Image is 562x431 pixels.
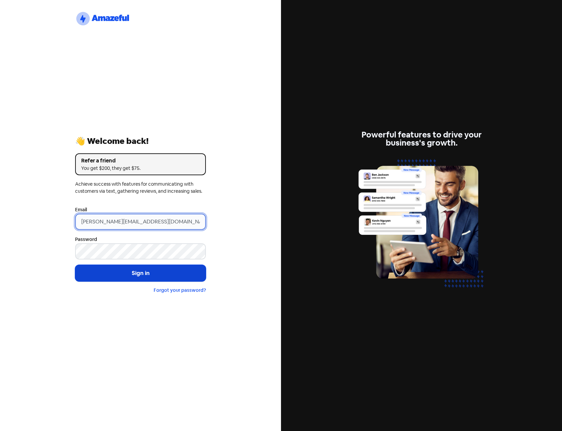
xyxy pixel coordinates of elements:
div: 👋 Welcome back! [75,137,206,145]
label: Email [75,206,87,213]
a: Forgot your password? [154,287,206,293]
button: Sign in [75,265,206,282]
div: You get $200, they get $75. [81,165,200,172]
div: Achieve success with features for communicating with customers via text, gathering reviews, and i... [75,181,206,195]
input: Enter your email address... [75,214,206,230]
div: Refer a friend [81,157,200,165]
img: inbox [356,155,487,300]
label: Password [75,236,97,243]
div: Powerful features to drive your business's growth. [356,131,487,147]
